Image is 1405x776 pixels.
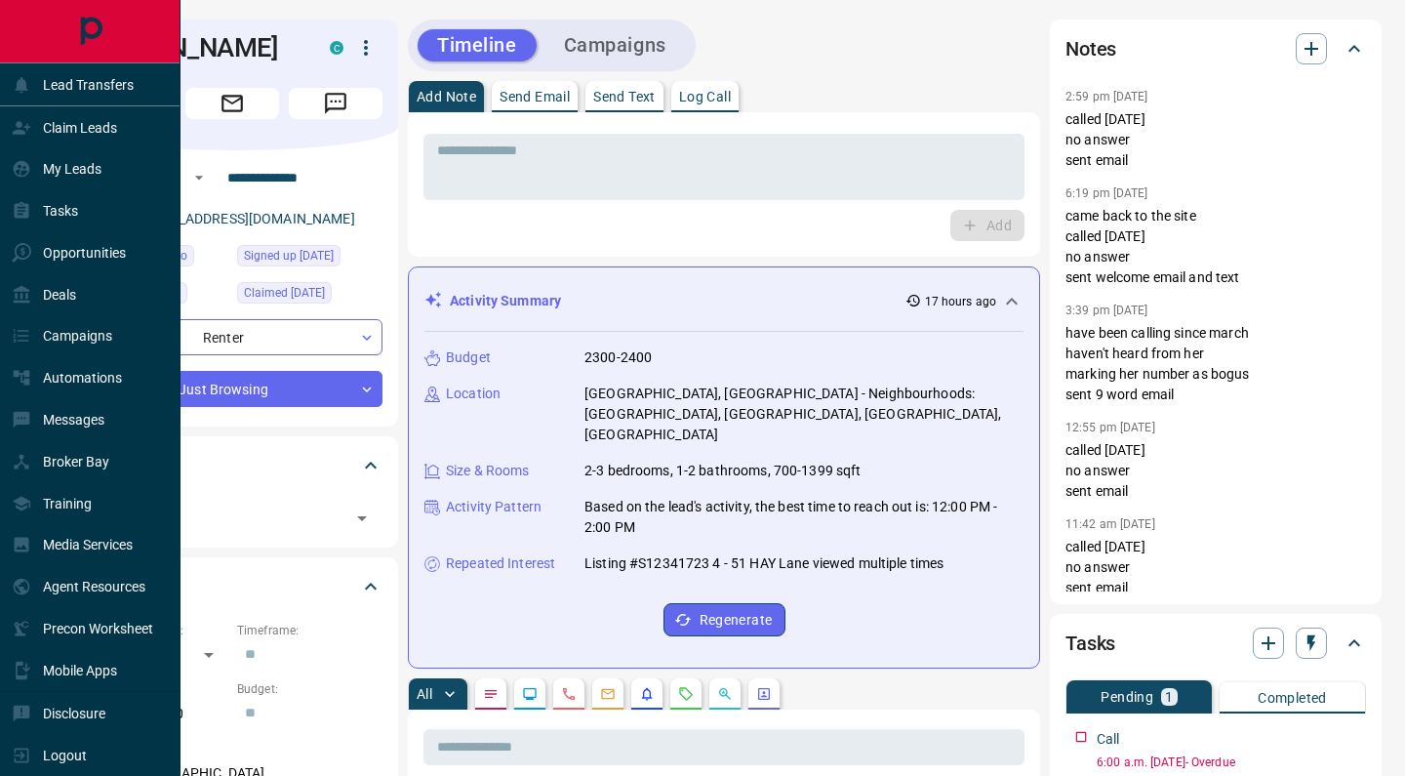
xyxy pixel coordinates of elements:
div: Notes [1065,25,1366,72]
p: Timeframe: [237,622,382,639]
div: Renter [82,319,382,355]
p: 12:55 pm [DATE] [1065,421,1155,434]
p: came back to the site called [DATE] no answer sent welcome email and text [1065,206,1366,288]
p: called [DATE] no answer sent email [1065,537,1366,598]
svg: Lead Browsing Activity [522,686,538,702]
p: 6:19 pm [DATE] [1065,186,1148,200]
p: Send Email [500,90,570,103]
p: Activity Pattern [446,497,542,517]
p: Repeated Interest [446,553,555,574]
p: 6:00 a.m. [DATE] - Overdue [1097,754,1366,771]
button: Regenerate [663,603,785,636]
p: have been calling since march haven't heard from her marking her number as bogus sent 9 word email [1065,323,1366,405]
p: Completed [1258,691,1327,705]
p: called [DATE] no answer sent email [1065,109,1366,171]
button: Open [187,166,211,189]
div: Activity Summary17 hours ago [424,283,1024,319]
h2: Notes [1065,33,1116,64]
p: Size & Rooms [446,461,530,481]
svg: Listing Alerts [639,686,655,702]
h1: [PERSON_NAME] [82,32,301,63]
p: Add Note [417,90,476,103]
div: Tue Mar 19 2024 [237,245,382,272]
button: Open [348,505,376,532]
p: 2-3 bedrooms, 1-2 bathrooms, 700-1399 sqft [584,461,862,481]
p: 11:42 am [DATE] [1065,517,1155,531]
div: Just Browsing [82,371,382,407]
button: Campaigns [544,29,686,61]
span: Message [289,88,382,119]
p: Budget [446,347,491,368]
div: Tasks [1065,620,1366,667]
svg: Requests [678,686,694,702]
p: All [417,687,432,701]
h2: Tasks [1065,628,1115,659]
p: Log Call [679,90,731,103]
p: 3:39 pm [DATE] [1065,304,1148,317]
p: 1 [1165,690,1173,704]
div: Criteria [82,563,382,610]
p: [GEOGRAPHIC_DATA], [GEOGRAPHIC_DATA] - Neighbourhoods: [GEOGRAPHIC_DATA], [GEOGRAPHIC_DATA], [GEO... [584,384,1024,445]
p: Location [446,384,501,404]
p: 2300-2400 [584,347,652,368]
svg: Calls [561,686,577,702]
p: Send Text [593,90,656,103]
span: Email [185,88,279,119]
svg: Agent Actions [756,686,772,702]
span: Claimed [DATE] [244,283,325,303]
p: called [DATE] no answer sent email [1065,440,1366,502]
svg: Notes [483,686,499,702]
p: 17 hours ago [925,293,996,310]
p: 2:59 pm [DATE] [1065,90,1148,103]
button: Timeline [418,29,537,61]
div: Tue Mar 19 2024 [237,282,382,309]
p: Call [1097,729,1120,750]
div: condos.ca [330,41,343,55]
p: Areas Searched: [82,740,382,757]
p: Based on the lead's activity, the best time to reach out is: 12:00 PM - 2:00 PM [584,497,1024,538]
a: [EMAIL_ADDRESS][DOMAIN_NAME] [135,211,355,226]
svg: Emails [600,686,616,702]
svg: Opportunities [717,686,733,702]
p: Budget: [237,680,382,698]
div: Tags [82,442,382,489]
p: Activity Summary [450,291,561,311]
span: Signed up [DATE] [244,246,334,265]
p: Pending [1101,690,1153,704]
p: Listing #S12341723 4 - 51 HAY Lane viewed multiple times [584,553,943,574]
